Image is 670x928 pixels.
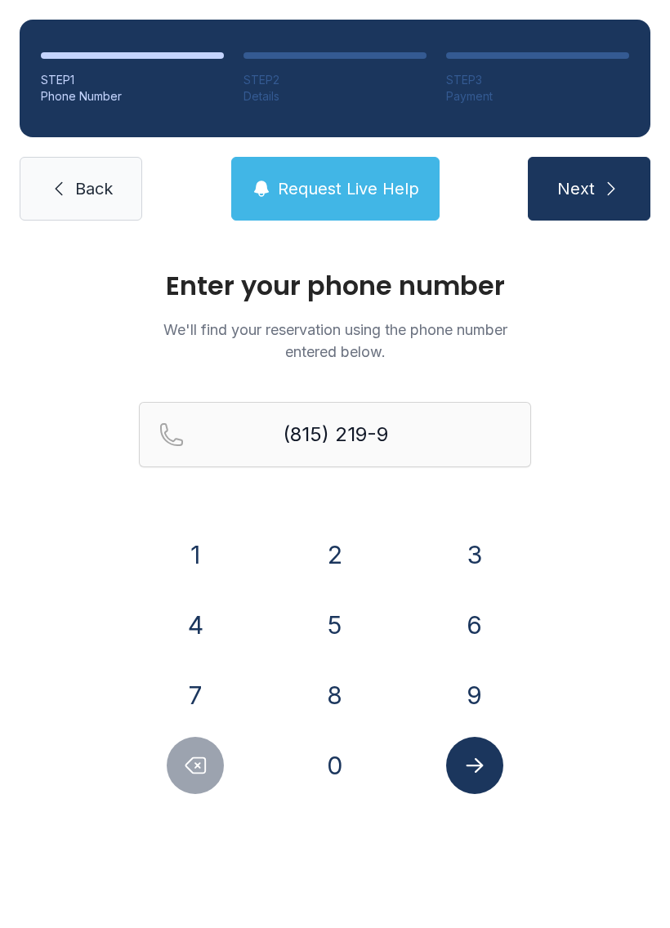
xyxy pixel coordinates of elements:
div: STEP 2 [243,72,427,88]
button: 3 [446,526,503,583]
button: 4 [167,596,224,654]
span: Request Live Help [278,177,419,200]
button: Submit lookup form [446,737,503,794]
span: Back [75,177,113,200]
button: 5 [306,596,364,654]
button: 0 [306,737,364,794]
button: 1 [167,526,224,583]
div: Payment [446,88,629,105]
div: STEP 3 [446,72,629,88]
button: 6 [446,596,503,654]
button: 2 [306,526,364,583]
button: 8 [306,667,364,724]
span: Next [557,177,595,200]
button: Delete number [167,737,224,794]
input: Reservation phone number [139,402,531,467]
div: Phone Number [41,88,224,105]
button: 9 [446,667,503,724]
div: Details [243,88,427,105]
p: We'll find your reservation using the phone number entered below. [139,319,531,363]
h1: Enter your phone number [139,273,531,299]
div: STEP 1 [41,72,224,88]
button: 7 [167,667,224,724]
